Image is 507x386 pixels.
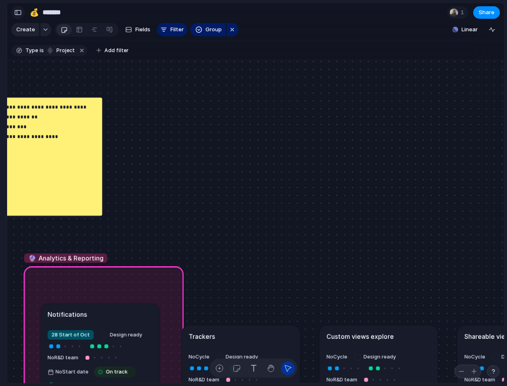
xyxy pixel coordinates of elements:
button: Design ready [97,328,147,341]
span: Create [16,25,35,34]
button: Design ready [213,351,263,363]
button: Linear [449,23,481,36]
button: NoR&D team [46,351,80,364]
button: Fields [122,23,154,36]
button: Add filter [91,45,134,56]
span: Design ready [363,353,399,361]
button: Design ready [351,351,401,363]
span: 28 Start of Oct [51,331,90,338]
button: NoCycle [462,351,487,363]
button: NoR&D team [462,373,497,386]
span: Group [205,25,222,34]
button: Group [190,23,226,36]
span: Design ready [110,331,145,338]
span: No Start date [56,368,89,376]
button: is [38,46,46,55]
button: 28 Start of Oct [46,328,96,341]
span: On track [106,368,128,376]
span: is [40,47,44,54]
span: Fields [135,25,150,34]
span: Filter [170,25,184,34]
span: No Cycle [326,353,347,360]
h1: Notifications [48,310,87,319]
span: No R&D team [326,376,357,382]
button: NoR&D team [186,373,221,386]
button: NoStart date [46,366,91,378]
h1: Custom views explore [326,331,393,341]
span: 1 [461,8,466,17]
span: No Cycle [464,353,485,360]
span: project [54,47,75,54]
button: NoCycle [324,351,349,363]
span: Type [25,47,38,54]
span: No R&D team [464,376,495,382]
button: NoR&D team [324,373,359,386]
button: project [45,46,76,55]
span: Share [479,8,494,17]
button: Filter [157,23,187,36]
span: Design ready [226,353,261,361]
h1: Trackers [188,331,215,341]
button: Share [473,6,500,19]
span: No Cycle [188,353,209,360]
span: 🔮 [28,254,36,262]
span: Linear [461,25,478,34]
button: Create [11,23,39,36]
button: 💰 [28,6,41,19]
span: Add filter [104,47,129,54]
button: On track [92,366,138,378]
span: Analytics & Reporting [28,253,103,263]
div: 💰 [30,7,39,18]
span: No R&D team [48,354,79,361]
span: No R&D team [188,376,219,382]
button: NoCycle [186,351,211,363]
